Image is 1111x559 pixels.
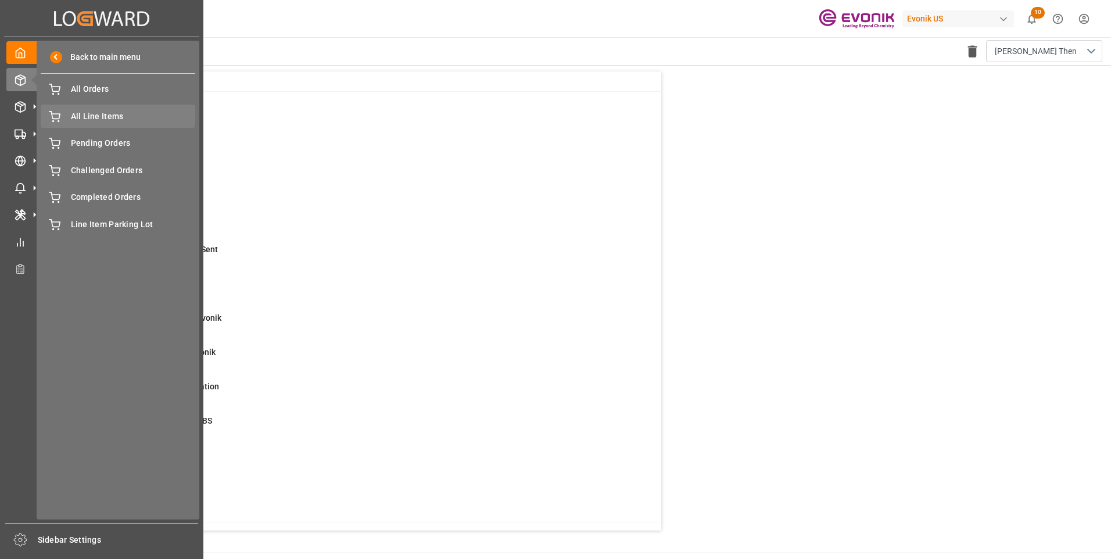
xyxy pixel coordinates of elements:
a: Transport Planner [6,257,197,280]
button: open menu [986,40,1102,62]
a: 4ETD < 3 Days,No Del # Rec'dShipment [60,278,647,302]
a: 0Error Sales Order Update to EvonikShipment [60,346,647,371]
div: Evonik US [902,10,1014,27]
a: Challenged Orders [41,159,195,181]
span: [PERSON_NAME] Then [995,45,1077,58]
a: My Cockpit [6,41,197,64]
a: 3ETA > 10 Days , No ATA EnteredShipment [60,209,647,234]
a: 25ABS: Missing Booking ConfirmationShipment [60,381,647,405]
a: 0Pending Bkg Request sent to ABSShipment [60,415,647,439]
span: Back to main menu [62,51,141,63]
button: Evonik US [902,8,1019,30]
span: Sidebar Settings [38,534,199,546]
a: Completed Orders [41,186,195,209]
a: 2Error on Initial Sales Order to EvonikShipment [60,312,647,336]
img: Evonik-brand-mark-Deep-Purple-RGB.jpeg_1700498283.jpeg [819,9,894,29]
a: 0TU : Pre-Leg Shipment # ErrorTransport Unit [60,483,647,508]
span: 10 [1031,7,1045,19]
span: All Orders [71,83,196,95]
a: Line Item Parking Lot [41,213,195,235]
a: 15ABS: No Init Bkg Conf DateShipment [60,141,647,165]
a: All Orders [41,78,195,101]
a: Pending Orders [41,132,195,155]
a: All Line Items [41,105,195,127]
a: 0MOT Missing at Order LevelSales Order-IVPO [60,106,647,131]
a: My Reports [6,230,197,253]
span: All Line Items [71,110,196,123]
a: 0Main-Leg Shipment # ErrorShipment [60,449,647,474]
a: 17ETD>3 Days Past,No Cost Msg SentShipment [60,243,647,268]
span: Line Item Parking Lot [71,218,196,231]
button: Help Center [1045,6,1071,32]
a: 3ABS: No Bkg Req Sent DateShipment [60,175,647,199]
button: show 10 new notifications [1019,6,1045,32]
span: Challenged Orders [71,164,196,177]
span: Completed Orders [71,191,196,203]
span: Pending Orders [71,137,196,149]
